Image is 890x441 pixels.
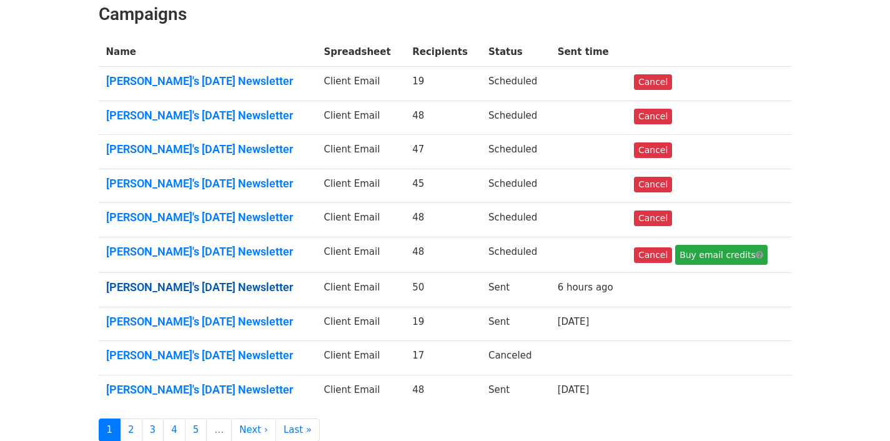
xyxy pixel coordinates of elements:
[481,101,550,135] td: Scheduled
[405,101,481,135] td: 48
[317,135,405,169] td: Client Email
[405,203,481,237] td: 48
[481,273,550,307] td: Sent
[481,341,550,375] td: Canceled
[634,142,672,158] a: Cancel
[106,74,309,88] a: [PERSON_NAME]'s [DATE] Newsletter
[634,247,672,263] a: Cancel
[481,237,550,273] td: Scheduled
[558,282,613,293] a: 6 hours ago
[675,245,768,265] a: Buy email credits
[481,307,550,341] td: Sent
[106,349,309,362] a: [PERSON_NAME]'s [DATE] Newsletter
[481,37,550,67] th: Status
[317,101,405,135] td: Client Email
[550,37,626,67] th: Sent time
[558,316,590,327] a: [DATE]
[405,135,481,169] td: 47
[405,375,481,409] td: 48
[558,384,590,395] a: [DATE]
[317,375,405,409] td: Client Email
[481,203,550,237] td: Scheduled
[317,273,405,307] td: Client Email
[317,307,405,341] td: Client Email
[481,169,550,203] td: Scheduled
[481,375,550,409] td: Sent
[317,203,405,237] td: Client Email
[317,341,405,375] td: Client Email
[481,135,550,169] td: Scheduled
[317,67,405,101] td: Client Email
[634,74,672,90] a: Cancel
[106,315,309,329] a: [PERSON_NAME]'s [DATE] Newsletter
[405,169,481,203] td: 45
[828,381,890,441] iframe: Chat Widget
[106,245,309,259] a: [PERSON_NAME]'s [DATE] Newsletter
[405,67,481,101] td: 19
[317,237,405,273] td: Client Email
[99,37,317,67] th: Name
[317,169,405,203] td: Client Email
[106,177,309,191] a: [PERSON_NAME]'s [DATE] Newsletter
[405,237,481,273] td: 48
[317,37,405,67] th: Spreadsheet
[405,273,481,307] td: 50
[405,307,481,341] td: 19
[106,109,309,122] a: [PERSON_NAME]'s [DATE] Newsletter
[106,211,309,224] a: [PERSON_NAME]'s [DATE] Newsletter
[634,211,672,226] a: Cancel
[634,177,672,192] a: Cancel
[99,4,792,25] h2: Campaigns
[481,67,550,101] td: Scheduled
[405,37,481,67] th: Recipients
[405,341,481,375] td: 17
[106,142,309,156] a: [PERSON_NAME]'s [DATE] Newsletter
[106,280,309,294] a: [PERSON_NAME]'s [DATE] Newsletter
[106,383,309,397] a: [PERSON_NAME]'s [DATE] Newsletter
[634,109,672,124] a: Cancel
